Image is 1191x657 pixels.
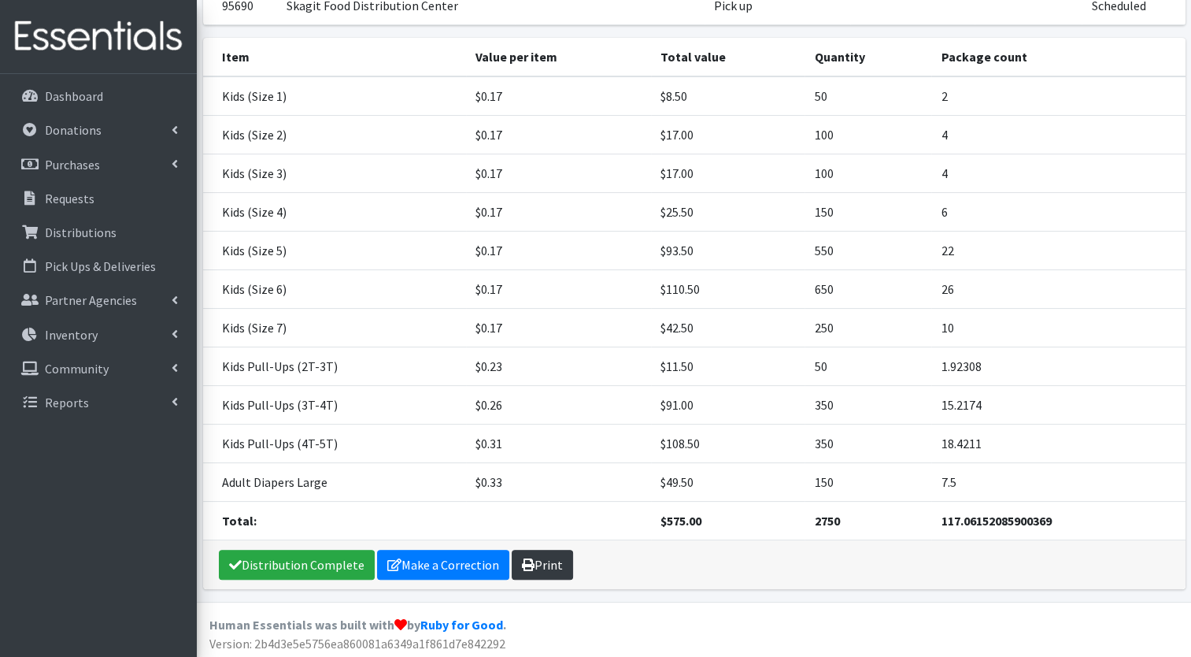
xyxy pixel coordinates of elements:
a: Make a Correction [377,550,509,580]
td: 15.2174 [931,386,1185,425]
a: Purchases [6,149,190,180]
a: Print [512,550,573,580]
td: $11.50 [651,347,805,386]
td: $25.50 [651,193,805,232]
td: 2 [931,76,1185,116]
strong: $575.00 [660,513,701,529]
p: Requests [45,191,94,206]
td: 10 [931,309,1185,347]
td: 550 [804,232,931,270]
td: $0.17 [466,309,650,347]
td: $110.50 [651,270,805,309]
td: $49.50 [651,463,805,502]
td: $0.17 [466,193,650,232]
td: 22 [931,232,1185,270]
td: Kids (Size 7) [203,309,467,347]
td: $93.50 [651,232,805,270]
th: Total value [651,38,805,76]
p: Reports [45,395,89,410]
td: $8.50 [651,76,805,116]
td: 100 [804,116,931,154]
td: $17.00 [651,116,805,154]
a: Inventory [6,319,190,351]
p: Inventory [45,327,98,343]
td: 26 [931,270,1185,309]
td: 350 [804,425,931,463]
td: $0.23 [466,347,650,386]
td: $17.00 [651,154,805,193]
td: 6 [931,193,1185,232]
img: HumanEssentials [6,10,190,63]
td: $0.31 [466,425,650,463]
td: 650 [804,270,931,309]
a: Community [6,353,190,384]
td: 100 [804,154,931,193]
td: 4 [931,116,1185,154]
td: Kids Pull-Ups (4T-5T) [203,425,467,463]
td: Kids (Size 2) [203,116,467,154]
td: $0.17 [466,232,650,270]
td: Kids Pull-Ups (2T-3T) [203,347,467,386]
td: $42.50 [651,309,805,347]
a: Distributions [6,217,190,248]
a: Dashboard [6,80,190,112]
td: $108.50 [651,425,805,463]
td: Kids (Size 6) [203,270,467,309]
p: Pick Ups & Deliveries [45,258,156,274]
td: Adult Diapers Large [203,463,467,502]
span: Version: 2b4d3e5e5756ea860081a6349a1f861d7e842292 [209,636,505,651]
td: 1.92308 [931,347,1185,386]
td: $0.17 [466,154,650,193]
td: 50 [804,347,931,386]
a: Distribution Complete [219,550,375,580]
td: Kids (Size 4) [203,193,467,232]
strong: 2750 [814,513,839,529]
td: 350 [804,386,931,425]
a: Pick Ups & Deliveries [6,251,190,282]
th: Quantity [804,38,931,76]
td: $0.17 [466,76,650,116]
th: Value per item [466,38,650,76]
a: Partner Agencies [6,284,190,316]
td: 18.4211 [931,425,1185,463]
a: Requests [6,183,190,214]
p: Community [45,361,109,377]
a: Reports [6,387,190,418]
td: Kids (Size 1) [203,76,467,116]
a: Donations [6,114,190,146]
th: Item [203,38,467,76]
th: Package count [931,38,1185,76]
p: Distributions [45,225,117,240]
td: $91.00 [651,386,805,425]
td: 50 [804,76,931,116]
p: Partner Agencies [45,292,137,308]
strong: 117.06152085900369 [941,513,1051,529]
td: $0.17 [466,270,650,309]
td: $0.26 [466,386,650,425]
td: 250 [804,309,931,347]
td: 7.5 [931,463,1185,502]
td: Kids (Size 5) [203,232,467,270]
strong: Human Essentials was built with by . [209,617,506,633]
td: Kids Pull-Ups (3T-4T) [203,386,467,425]
p: Purchases [45,157,100,173]
p: Dashboard [45,88,103,104]
td: 150 [804,193,931,232]
td: 4 [931,154,1185,193]
td: $0.17 [466,116,650,154]
td: $0.33 [466,463,650,502]
td: Kids (Size 3) [203,154,467,193]
a: Ruby for Good [420,617,503,633]
strong: Total: [222,513,257,529]
p: Donations [45,122,102,138]
td: 150 [804,463,931,502]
